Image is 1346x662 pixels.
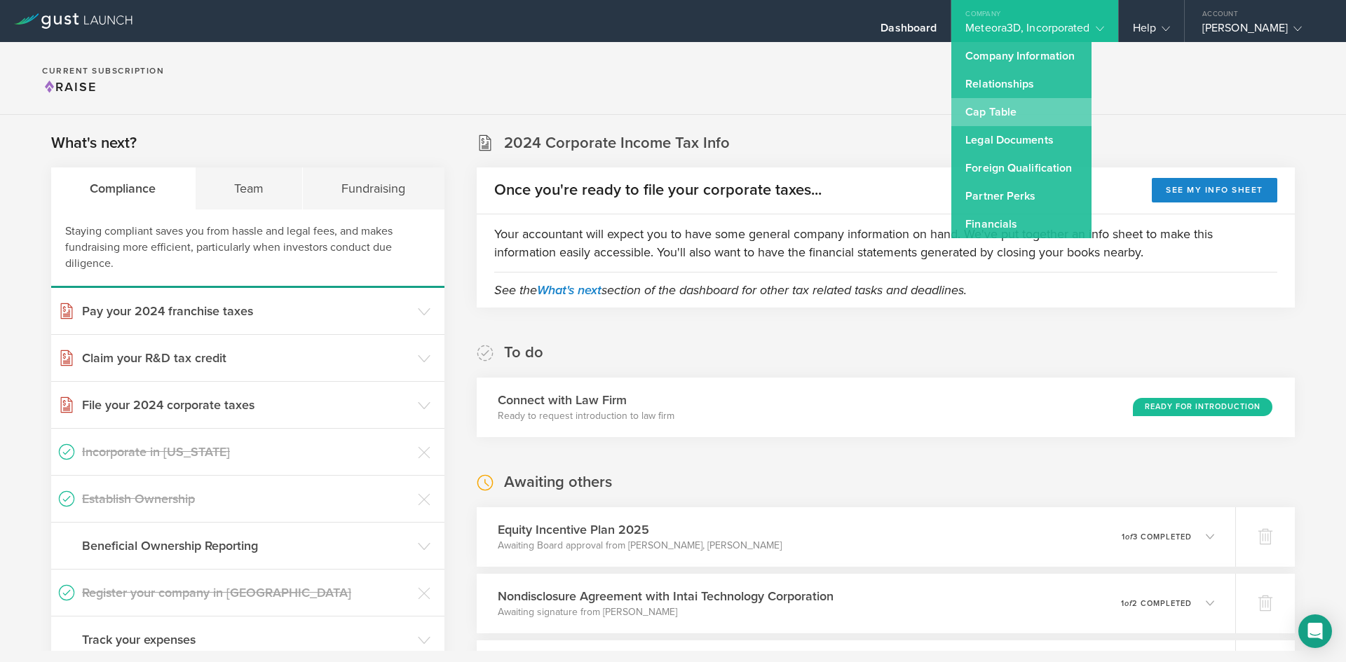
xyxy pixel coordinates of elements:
h2: To do [504,343,543,363]
div: Meteora3D, Incorporated [965,21,1103,42]
span: Raise [42,79,97,95]
h3: Beneficial Ownership Reporting [82,537,411,555]
div: Team [196,167,304,209]
button: See my info sheet [1152,178,1277,202]
div: Fundraising [303,167,444,209]
div: Connect with Law FirmReady to request introduction to law firmReady for Introduction [477,378,1295,437]
h3: Register your company in [GEOGRAPHIC_DATA] [82,584,411,602]
a: What's next [537,282,601,298]
div: [PERSON_NAME] [1202,21,1321,42]
em: of [1124,599,1132,608]
div: Help [1133,21,1170,42]
p: Awaiting Board approval from [PERSON_NAME], [PERSON_NAME] [498,539,782,553]
h2: Once you're ready to file your corporate taxes... [494,180,822,200]
h3: Establish Ownership [82,490,411,508]
h3: Track your expenses [82,630,411,649]
h3: File your 2024 corporate taxes [82,396,411,414]
h2: Current Subscription [42,67,164,75]
p: Your accountant will expect you to have some general company information on hand. We've put toget... [494,225,1277,261]
p: 1 3 completed [1122,533,1192,541]
div: Ready for Introduction [1133,398,1272,416]
h2: Awaiting others [504,472,612,492]
h3: Connect with Law Firm [498,391,674,409]
h3: Incorporate in [US_STATE] [82,443,411,461]
div: Dashboard [881,21,937,42]
em: See the section of the dashboard for other tax related tasks and deadlines. [494,282,967,298]
h3: Pay your 2024 franchise taxes [82,302,411,320]
h3: Nondisclosure Agreement with Intai Technology Corporation [498,587,834,605]
p: Ready to request introduction to law firm [498,409,674,423]
h2: What's next? [51,133,137,153]
p: Awaiting signature from [PERSON_NAME] [498,605,834,619]
p: 1 2 completed [1121,600,1192,607]
h3: Equity Incentive Plan 2025 [498,520,782,539]
div: Open Intercom Messenger [1298,614,1332,648]
h3: Claim your R&D tax credit [82,349,411,367]
div: Compliance [51,167,196,209]
h2: 2024 Corporate Income Tax Info [504,133,730,153]
em: of [1125,532,1133,542]
div: Staying compliant saves you from hassle and legal fees, and makes fundraising more efficient, par... [51,209,444,288]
